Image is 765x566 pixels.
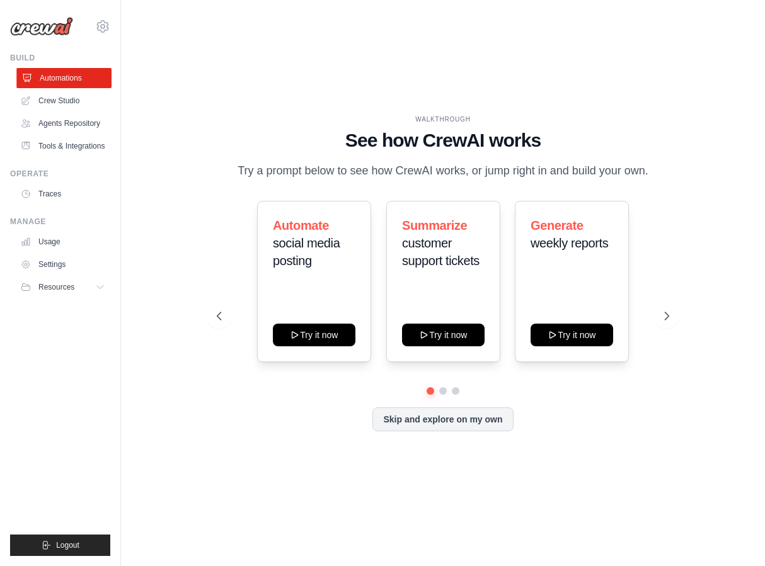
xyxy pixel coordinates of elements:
[10,53,110,63] div: Build
[402,218,467,232] span: Summarize
[16,68,112,88] a: Automations
[15,184,110,204] a: Traces
[38,282,74,292] span: Resources
[402,236,480,268] span: customer support tickets
[217,129,669,152] h1: See how CrewAI works
[15,232,110,252] a: Usage
[531,324,613,346] button: Try it now
[56,540,79,550] span: Logout
[15,254,110,275] a: Settings
[10,535,110,556] button: Logout
[217,115,669,124] div: WALKTHROUGH
[531,218,584,232] span: Generate
[10,17,73,36] img: Logo
[231,162,655,180] p: Try a prompt below to see how CrewAI works, or jump right in and build your own.
[15,136,110,156] a: Tools & Integrations
[15,91,110,111] a: Crew Studio
[372,407,513,431] button: Skip and explore on my own
[702,506,765,566] iframe: Chat Widget
[15,113,110,133] a: Agents Repository
[15,277,110,297] button: Resources
[273,324,355,346] button: Try it now
[273,218,329,232] span: Automate
[273,236,340,268] span: social media posting
[531,236,608,250] span: weekly reports
[402,324,485,346] button: Try it now
[10,217,110,227] div: Manage
[10,169,110,179] div: Operate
